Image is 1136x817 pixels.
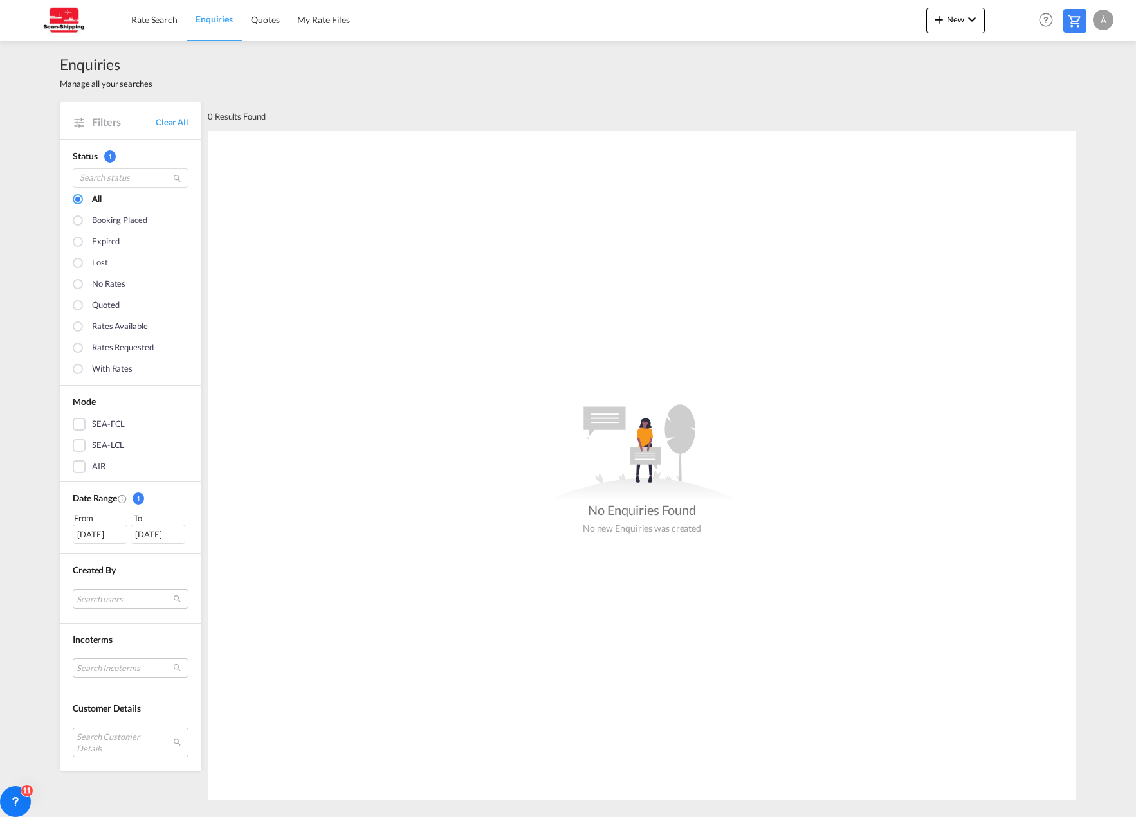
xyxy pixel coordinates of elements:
div: Lost [92,256,108,271]
md-checkbox: SEA-FCL [73,418,188,431]
span: Status [73,150,97,161]
span: Date Range [73,492,117,503]
span: Help [1035,9,1057,31]
md-icon: icon-chevron-down [964,12,980,27]
span: Enquiries [196,13,233,24]
div: Booking placed [92,214,147,228]
md-checkbox: AIR [73,460,188,473]
span: Created By [73,564,116,575]
a: Clear All [156,116,188,128]
md-icon: icon-magnify [172,174,182,183]
button: icon-plus 400-fgNewicon-chevron-down [926,8,985,33]
span: Rate Search [131,14,178,25]
span: 1 [133,492,144,505]
div: 0 Results Found [208,102,266,130]
div: AIR [92,460,105,473]
div: Å [1093,10,1113,30]
img: 123b615026f311ee80dabbd30bc9e10f.jpg [19,6,106,35]
div: No new Enquiries was created [583,519,701,535]
md-icon: icon-plus 400-fg [931,12,947,27]
div: No rates [92,278,125,292]
div: All [92,193,102,207]
span: Quotes [251,14,279,25]
div: With rates [92,363,133,377]
div: Quoted [92,299,119,313]
div: From [73,512,129,525]
span: Customer Details [73,703,140,714]
input: Search status [73,168,188,188]
span: Filters [92,115,156,129]
div: Expired [92,235,120,249]
span: New [931,14,980,24]
span: 1 [104,150,116,163]
span: My Rate Files [297,14,350,25]
div: No Enquiries Found [588,501,696,519]
div: Rates available [92,320,148,334]
span: Enquiries [60,54,152,75]
md-icon: Created On [117,494,127,504]
div: SEA-LCL [92,439,124,452]
span: Incoterms [73,634,113,645]
md-icon: assets/icons/custom/empty_quotes.svg [545,404,738,501]
div: Help [1035,9,1063,32]
div: SEA-FCL [92,418,125,431]
md-checkbox: SEA-LCL [73,439,188,452]
div: [DATE] [131,525,185,544]
span: Mode [73,396,96,407]
div: To [133,512,189,525]
div: Rates Requested [92,341,154,355]
span: From To [DATE][DATE] [73,512,188,544]
span: Manage all your searches [60,78,152,89]
div: [DATE] [73,525,127,544]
